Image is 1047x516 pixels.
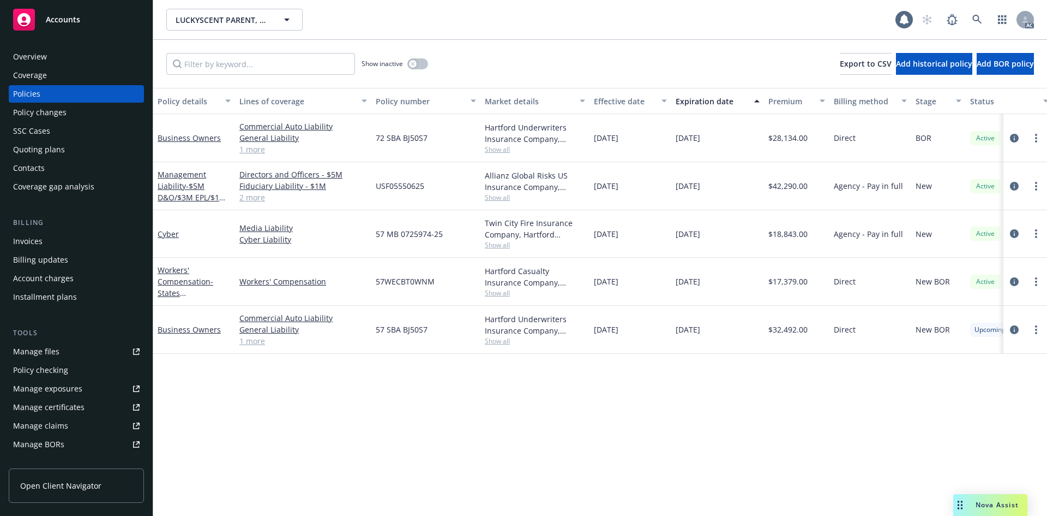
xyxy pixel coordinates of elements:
[9,104,144,121] a: Policy changes
[158,265,226,344] a: Workers' Compensation
[9,85,144,103] a: Policies
[13,251,68,269] div: Billing updates
[9,417,144,435] a: Manage claims
[13,48,47,66] div: Overview
[239,121,367,132] a: Commercial Auto Liability
[1030,323,1043,336] a: more
[676,180,700,192] span: [DATE]
[834,96,895,107] div: Billing method
[9,380,144,398] a: Manage exposures
[840,58,892,69] span: Export to CSV
[9,48,144,66] a: Overview
[13,85,40,103] div: Policies
[896,58,972,69] span: Add historical policy
[239,312,367,324] a: Commercial Auto Liability
[1030,275,1043,288] a: more
[594,180,618,192] span: [DATE]
[239,144,367,155] a: 1 more
[916,228,932,240] span: New
[158,181,226,214] span: - $5M D&O/$3M EPL/$1M FID/$1M Crime
[676,324,700,335] span: [DATE]
[9,4,144,35] a: Accounts
[9,270,144,287] a: Account charges
[485,265,585,288] div: Hartford Casualty Insurance Company, Hartford Insurance Group
[974,325,1006,335] span: Upcoming
[9,217,144,228] div: Billing
[485,288,585,298] span: Show all
[485,145,585,154] span: Show all
[966,9,988,31] a: Search
[9,343,144,360] a: Manage files
[974,181,996,191] span: Active
[239,324,367,335] a: General Liability
[13,454,96,472] div: Summary of insurance
[13,399,85,416] div: Manage certificates
[834,132,856,144] span: Direct
[896,53,972,75] button: Add historical policy
[9,67,144,84] a: Coverage
[974,229,996,239] span: Active
[829,88,911,114] button: Billing method
[9,159,144,177] a: Contacts
[9,328,144,339] div: Tools
[13,233,43,250] div: Invoices
[485,170,585,193] div: Allianz Global Risks US Insurance Company, Allianz
[239,192,367,203] a: 2 more
[977,58,1034,69] span: Add BOR policy
[916,96,949,107] div: Stage
[1008,227,1021,240] a: circleInformation
[976,500,1019,509] span: Nova Assist
[671,88,764,114] button: Expiration date
[9,361,144,379] a: Policy checking
[953,494,967,516] div: Drag to move
[594,228,618,240] span: [DATE]
[239,234,367,245] a: Cyber Liability
[676,96,748,107] div: Expiration date
[768,276,808,287] span: $17,379.00
[376,180,424,192] span: USF05550625
[20,480,101,491] span: Open Client Navigator
[239,96,355,107] div: Lines of coverage
[176,14,270,26] span: LUCKYSCENT PARENT, LLC
[13,122,50,140] div: SSC Cases
[991,9,1013,31] a: Switch app
[166,9,303,31] button: LUCKYSCENT PARENT, LLC
[1030,227,1043,240] a: more
[158,169,226,214] a: Management Liability
[1008,275,1021,288] a: circleInformation
[13,380,82,398] div: Manage exposures
[1030,132,1043,145] a: more
[1008,132,1021,145] a: circleInformation
[1008,323,1021,336] a: circleInformation
[158,133,221,143] a: Business Owners
[13,67,47,84] div: Coverage
[768,180,808,192] span: $42,290.00
[239,276,367,287] a: Workers' Compensation
[9,436,144,453] a: Manage BORs
[13,159,45,177] div: Contacts
[166,53,355,75] input: Filter by keyword...
[970,96,1037,107] div: Status
[485,96,573,107] div: Market details
[941,9,963,31] a: Report a Bug
[840,53,892,75] button: Export to CSV
[594,96,655,107] div: Effective date
[376,276,435,287] span: 57WECBT0WNM
[589,88,671,114] button: Effective date
[153,88,235,114] button: Policy details
[1030,180,1043,193] a: more
[371,88,480,114] button: Policy number
[594,276,618,287] span: [DATE]
[9,233,144,250] a: Invoices
[376,96,464,107] div: Policy number
[9,288,144,306] a: Installment plans
[9,141,144,158] a: Quoting plans
[485,217,585,240] div: Twin City Fire Insurance Company, Hartford Insurance Group
[13,104,67,121] div: Policy changes
[46,15,80,24] span: Accounts
[485,336,585,346] span: Show all
[485,122,585,145] div: Hartford Underwriters Insurance Company, Hartford Insurance Group
[768,132,808,144] span: $28,134.00
[158,324,221,335] a: Business Owners
[13,361,68,379] div: Policy checking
